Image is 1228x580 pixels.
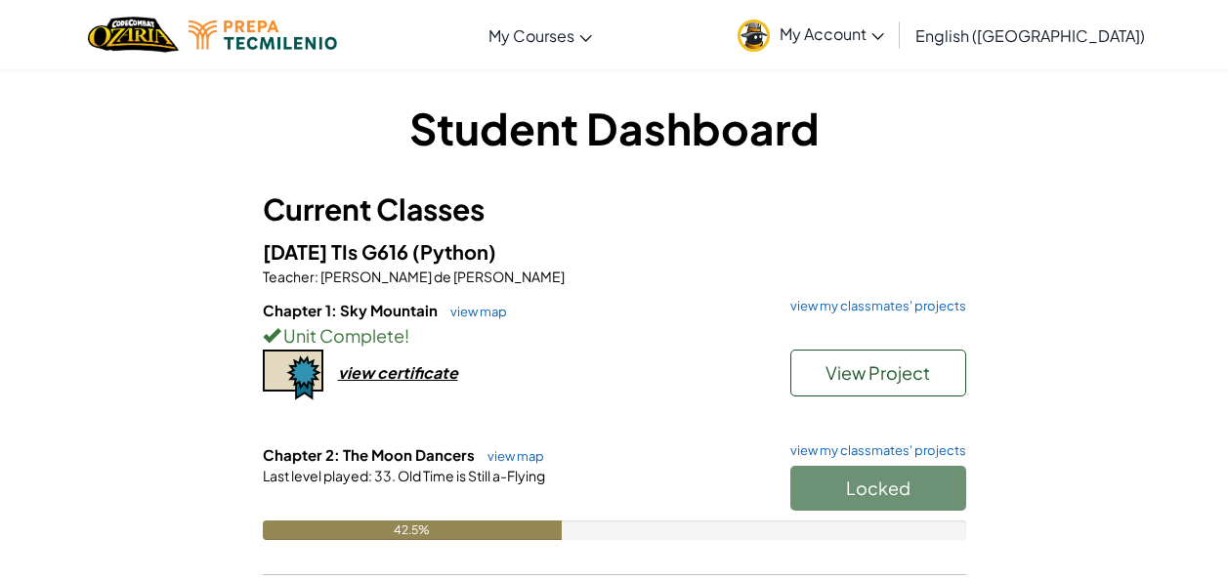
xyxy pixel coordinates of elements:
[263,362,458,383] a: view certificate
[263,239,412,264] span: [DATE] TIs G616
[728,4,894,65] a: My Account
[396,467,545,484] span: Old Time is Still a-Flying
[404,324,409,347] span: !
[790,350,966,396] button: View Project
[780,23,884,44] span: My Account
[906,9,1155,62] a: English ([GEOGRAPHIC_DATA])
[263,350,323,400] img: certificate-icon.png
[318,268,565,285] span: [PERSON_NAME] de [PERSON_NAME]
[263,301,441,319] span: Chapter 1: Sky Mountain
[263,520,562,540] div: 42.5%
[372,467,396,484] span: 33.
[88,15,179,55] img: Home
[479,9,602,62] a: My Courses
[781,444,966,457] a: view my classmates' projects
[263,268,315,285] span: Teacher
[368,467,372,484] span: :
[315,268,318,285] span: :
[280,324,404,347] span: Unit Complete
[441,304,507,319] a: view map
[263,98,966,158] h1: Student Dashboard
[478,448,544,464] a: view map
[88,15,179,55] a: Ozaria by CodeCombat logo
[189,21,337,50] img: Tecmilenio logo
[915,25,1145,46] span: English ([GEOGRAPHIC_DATA])
[826,361,930,384] span: View Project
[263,187,966,231] h3: Current Classes
[263,467,368,484] span: Last level played
[338,362,458,383] div: view certificate
[488,25,574,46] span: My Courses
[738,20,770,52] img: avatar
[412,239,496,264] span: (Python)
[263,445,478,464] span: Chapter 2: The Moon Dancers
[781,300,966,312] a: view my classmates' projects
